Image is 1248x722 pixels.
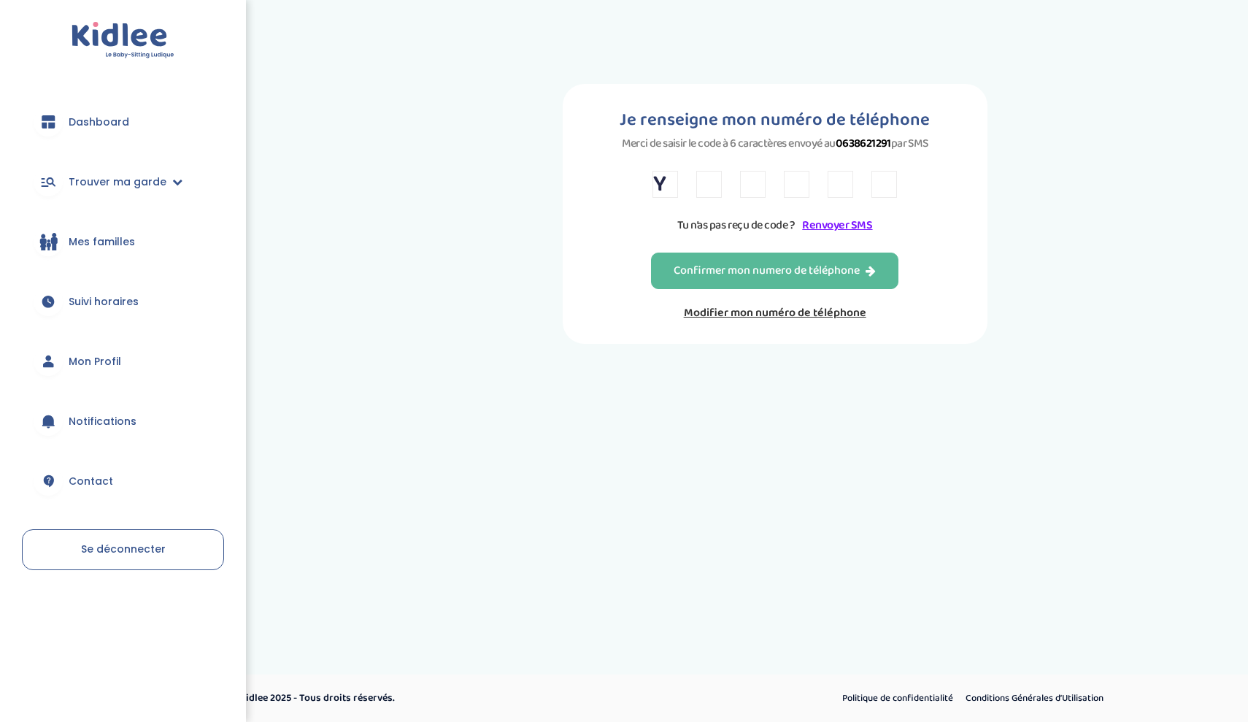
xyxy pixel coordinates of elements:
a: Politique de confidentialité [837,689,958,708]
span: Suivi horaires [69,294,139,310]
img: logo.svg [72,22,174,59]
strong: 0638621291 [836,134,891,153]
span: Notifications [69,414,136,429]
button: Confirmer mon numero de téléphone [651,253,898,289]
a: Se déconnecter [22,529,224,570]
span: Mon Profil [69,354,121,369]
span: Contact [69,474,113,489]
span: Trouver ma garde [69,174,166,190]
p: © Kidlee 2025 - Tous droits réservés. [231,691,686,706]
a: Mon Profil [22,335,224,388]
a: Trouver ma garde [22,155,224,208]
a: Dashboard [22,96,224,148]
a: Renvoyer SMS [802,216,872,234]
a: Conditions Générales d’Utilisation [960,689,1109,708]
p: Tu n’as pas reçu de code ? [652,216,897,234]
a: Mes familles [22,215,224,268]
span: Mes familles [69,234,135,250]
a: Contact [22,455,224,507]
h1: Je renseigne mon numéro de téléphone [620,106,930,134]
div: Confirmer mon numero de téléphone [674,263,876,280]
span: Se déconnecter [81,542,166,556]
p: Merci de saisir le code à 6 caractères envoyé au par SMS [620,134,930,153]
span: Dashboard [69,115,129,130]
a: Notifications [22,395,224,448]
a: Modifier mon numéro de téléphone [651,304,898,322]
a: Suivi horaires [22,275,224,328]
